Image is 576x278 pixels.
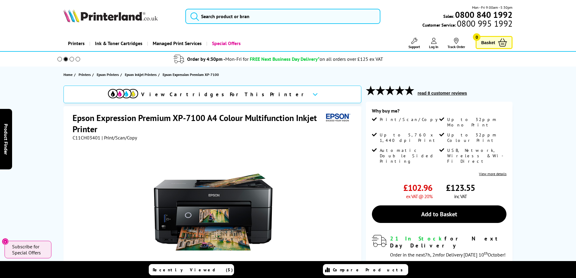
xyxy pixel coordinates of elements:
[416,90,469,96] button: read 8 customer reviews
[125,71,157,78] span: Epson Inkjet Printers
[63,71,73,78] span: Home
[472,5,513,10] span: Mon - Fri 9:00am - 5:30pm
[250,56,320,62] span: FREE Next Business Day Delivery*
[406,193,432,199] span: ex VAT @ 20%
[484,250,488,256] sup: th
[79,71,91,78] span: Printers
[454,12,513,18] a: 0800 840 1992
[390,235,444,242] span: 21 In Stock
[225,56,249,62] span: Mon-Fri for
[153,267,233,273] span: Recently Viewed (5)
[372,235,506,257] div: modal_delivery
[12,244,45,256] span: Subscribe for Special Offers
[73,112,324,135] h1: Epson Expression Premium XP-7100 A4 Colour Multifunction Inkjet Printer
[187,56,249,62] span: Order by 4:30pm -
[422,21,513,28] span: Customer Service:
[446,182,475,193] span: £123.55
[2,238,9,245] button: Close
[49,54,508,64] li: modal_delivery
[97,71,120,78] a: Epson Printers
[476,36,513,49] a: Basket 0
[390,235,506,249] div: for Next Day Delivery
[141,91,308,98] span: View Cartridges For This Printer
[447,38,465,49] a: Track Order
[425,252,439,258] span: 7h, 2m
[454,193,467,199] span: inc VAT
[390,252,506,258] span: Order in the next for Delivery [DATE] 10 October!
[456,21,513,26] span: 0800 995 1992
[447,132,505,143] span: Up to 32ppm Colour Print
[429,38,438,49] a: Log In
[323,264,408,275] a: Compare Products
[63,71,74,78] a: Home
[73,135,100,141] span: C11CH03401
[163,71,220,78] a: Epson Expression Premium XP-7100
[206,36,245,51] a: Special Offers
[89,36,147,51] a: Ink & Toner Cartridges
[63,9,158,22] img: Printerland Logo
[63,36,89,51] a: Printers
[185,9,380,24] input: Search product or bran
[447,117,505,128] span: Up to 32ppm Mono Print
[149,264,234,275] a: Recently Viewed (5)
[320,56,383,62] div: on all orders over £125 ex VAT
[380,132,438,143] span: Up to 5,760 x 1,440 dpi Print
[147,36,206,51] a: Managed Print Services
[408,38,420,49] a: Support
[79,71,92,78] a: Printers
[102,135,137,141] span: | Print/Scan/Copy
[443,13,454,19] span: Sales:
[447,148,505,164] span: USB, Network, Wireless & Wi-Fi Direct
[455,9,513,20] b: 0800 840 1992
[372,108,506,117] div: Why buy me?
[125,71,158,78] a: Epson Inkjet Printers
[479,172,506,176] a: View more details
[481,38,495,47] span: Basket
[429,44,438,49] span: Log In
[403,182,432,193] span: £102.96
[108,89,138,98] img: View Cartridges
[408,44,420,49] span: Support
[372,205,506,223] a: Add to Basket
[3,123,9,155] span: Product Finder
[473,33,480,41] span: 0
[163,71,219,78] span: Epson Expression Premium XP-7100
[154,153,272,271] img: Epson Expression Premium XP-7100
[380,148,438,164] span: Automatic Double Sided Printing
[63,9,178,24] a: Printerland Logo
[95,36,142,51] span: Ink & Toner Cartridges
[380,117,442,122] span: Print/Scan/Copy
[97,71,119,78] span: Epson Printers
[324,112,351,123] img: Epson
[333,267,406,273] span: Compare Products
